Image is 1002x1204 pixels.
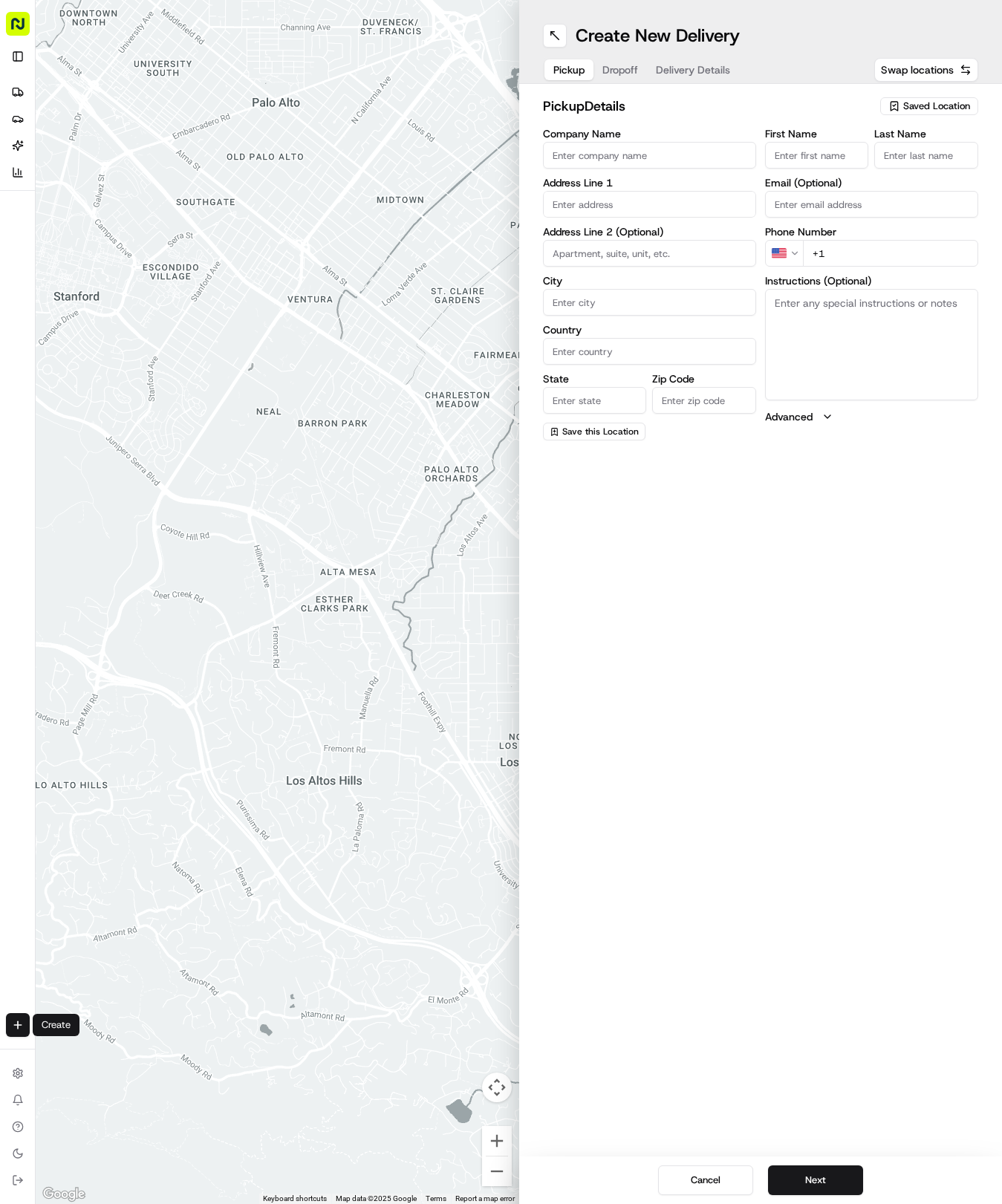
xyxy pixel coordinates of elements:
[874,142,978,169] input: Enter last name
[543,387,647,414] input: Enter state
[30,292,114,307] span: Knowledge Base
[253,146,270,164] button: Start new chat
[455,1194,515,1203] a: Report a map error
[482,1073,512,1102] button: Map camera controls
[656,62,730,77] span: Delivery Details
[903,100,970,113] span: Saved Location
[543,276,756,286] label: City
[576,24,740,48] h1: Create New Delivery
[543,289,756,316] input: Enter city
[543,128,756,139] label: Company Name
[482,1126,512,1156] button: Zoom in
[765,227,978,237] label: Phone Number
[543,142,756,169] input: Enter company name
[768,1165,863,1195] button: Next
[543,191,756,218] input: Enter address
[765,409,813,424] label: Advanced
[140,292,238,307] span: API Documentation
[765,276,978,286] label: Instructions (Optional)
[15,193,100,205] div: Past conversations
[543,325,756,335] label: Country
[874,128,978,139] label: Last Name
[543,240,756,267] input: Apartment, suite, unit, etc.
[652,374,756,384] label: Zip Code
[46,230,202,242] span: [PERSON_NAME] (Assistant Store Manager)
[482,1156,512,1186] button: Zoom out
[213,230,244,242] span: [DATE]
[15,293,27,305] div: 📗
[205,230,210,242] span: •
[39,96,245,111] input: Clear
[9,286,120,313] a: 📗Knowledge Base
[543,178,756,188] label: Address Line 1
[602,62,638,77] span: Dropoff
[803,240,978,267] input: Enter phone number
[553,62,585,77] span: Pickup
[31,142,58,169] img: 9188753566659_6852d8bf1fb38e338040_72.png
[148,328,180,339] span: Pylon
[126,293,137,305] div: 💻
[33,1014,79,1036] div: Create
[120,286,244,313] a: 💻API Documentation
[426,1194,446,1203] a: Terms
[67,157,204,169] div: We're available if you need us!
[874,58,978,82] button: Swap locations
[765,178,978,188] label: Email (Optional)
[15,59,270,83] p: Welcome 👋
[652,387,756,414] input: Enter zip code
[543,227,756,237] label: Address Line 2 (Optional)
[263,1194,327,1204] button: Keyboard shortcuts
[765,191,978,218] input: Enter email address
[336,1194,417,1203] span: Map data ©2025 Google
[765,409,978,424] button: Advanced
[543,374,647,384] label: State
[543,96,872,117] h2: pickup Details
[543,338,756,365] input: Enter country
[67,142,244,157] div: Start new chat
[543,423,645,440] button: Save this Location
[765,142,869,169] input: Enter first name
[39,1185,88,1204] a: Open this area in Google Maps (opens a new window)
[105,328,180,339] a: Powered byPylon
[658,1165,753,1195] button: Cancel
[15,15,45,45] img: Nash
[15,142,42,169] img: 1736555255976-a54dd68f-1ca7-489b-9aae-adbdc363a1c4
[562,426,639,437] span: Save this Location
[15,216,39,240] img: Hayden (Assistant Store Manager)
[880,96,978,117] button: Saved Location
[39,1185,88,1204] img: Google
[230,190,270,208] button: See all
[765,128,869,139] label: First Name
[881,62,954,77] span: Swap locations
